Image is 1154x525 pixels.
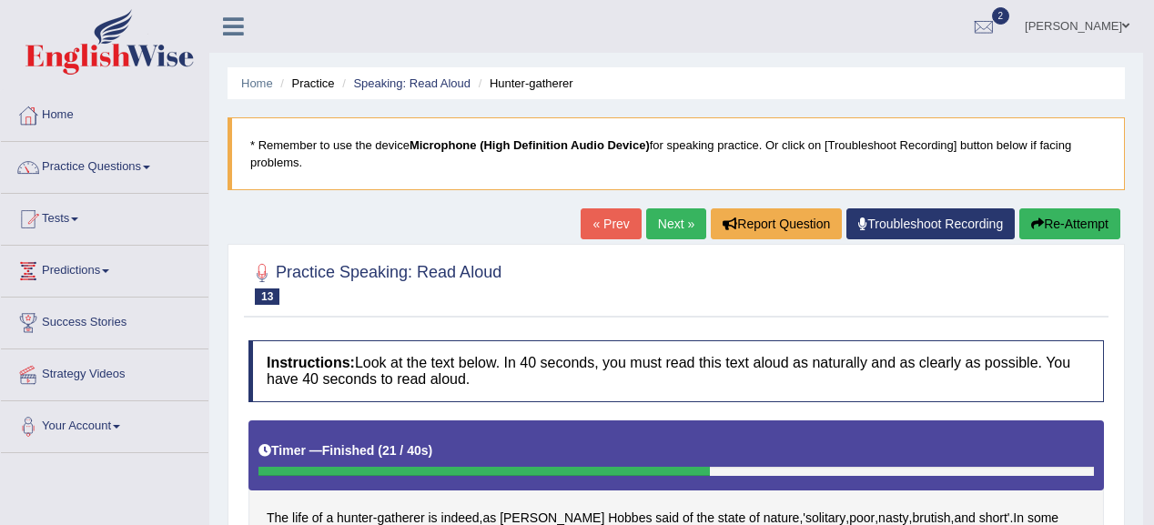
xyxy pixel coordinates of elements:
[382,443,429,458] b: 21 / 40s
[241,76,273,90] a: Home
[353,76,471,90] a: Speaking: Read Aloud
[581,208,641,239] a: « Prev
[711,208,842,239] button: Report Question
[1,401,208,447] a: Your Account
[1,142,208,187] a: Practice Questions
[248,340,1104,401] h4: Look at the text below. In 40 seconds, you must read this text aloud as naturally and as clearly ...
[846,208,1015,239] a: Troubleshoot Recording
[1,246,208,291] a: Predictions
[1019,208,1120,239] button: Re-Attempt
[228,117,1125,190] blockquote: * Remember to use the device for speaking practice. Or click on [Troubleshoot Recording] button b...
[322,443,375,458] b: Finished
[258,444,432,458] h5: Timer —
[1,90,208,136] a: Home
[429,443,433,458] b: )
[646,208,706,239] a: Next »
[1,349,208,395] a: Strategy Videos
[248,259,501,305] h2: Practice Speaking: Read Aloud
[474,75,573,92] li: Hunter-gatherer
[992,7,1010,25] span: 2
[410,138,650,152] b: Microphone (High Definition Audio Device)
[276,75,334,92] li: Practice
[1,194,208,239] a: Tests
[378,443,382,458] b: (
[255,288,279,305] span: 13
[1,298,208,343] a: Success Stories
[267,355,355,370] b: Instructions:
